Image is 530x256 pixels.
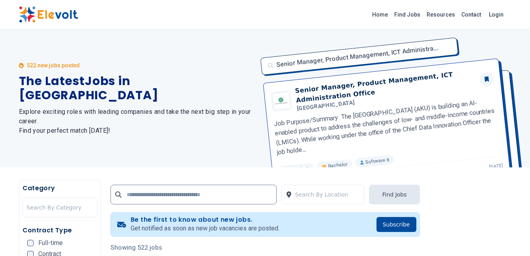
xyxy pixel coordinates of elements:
[369,8,391,21] a: Home
[131,224,279,233] p: Get notified as soon as new job vacancies are posted.
[376,217,416,232] button: Subscribe
[19,74,256,102] h1: The Latest Jobs in [GEOGRAPHIC_DATA]
[423,8,458,21] a: Resources
[110,243,420,252] p: Showing 522 jobs
[19,6,78,23] img: Elevolt
[491,218,530,256] iframe: Chat Widget
[131,216,279,224] h4: Be the first to know about new jobs.
[391,8,423,21] a: Find Jobs
[458,8,484,21] a: Contact
[369,185,420,204] button: Find Jobs
[27,240,34,246] input: Full-time
[27,61,80,69] p: 522 new jobs posted
[19,107,256,135] h2: Explore exciting roles with leading companies and take the next big step in your career. Find you...
[22,184,97,193] h5: Category
[484,7,508,22] a: Login
[22,226,97,235] h5: Contract Type
[38,240,63,246] span: Full-time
